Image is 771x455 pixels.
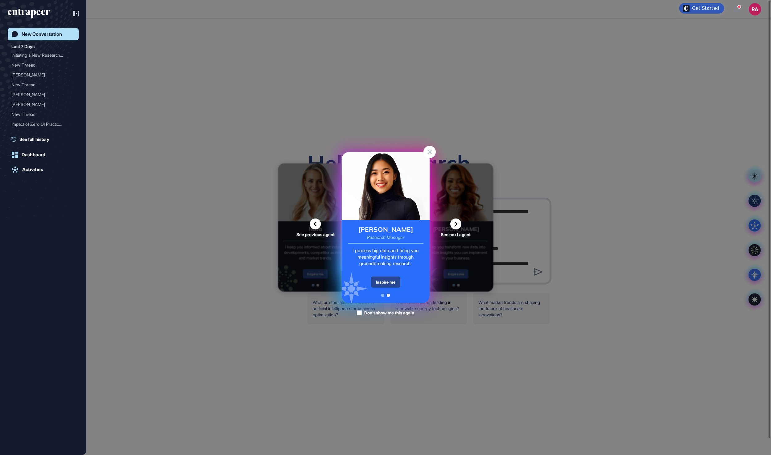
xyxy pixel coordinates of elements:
[8,163,79,176] a: Activities
[11,100,75,109] div: Reese
[692,5,719,11] div: Get Started
[11,43,35,50] div: Last 7 Days
[11,109,75,119] div: New Thread
[367,235,404,240] div: Research Manager
[8,9,50,18] div: entrapeer-logo
[371,277,400,288] div: Inspire me
[11,70,75,80] div: Reese
[11,60,75,70] div: New Thread
[364,310,414,316] div: Don't show me this again
[22,152,45,158] div: Dashboard
[11,80,75,90] div: New Thread
[441,232,471,237] span: See next agent
[11,119,70,129] div: Impact of Zero UI Practic...
[8,28,79,40] a: New Conversation
[11,60,70,70] div: New Thread
[11,100,70,109] div: [PERSON_NAME]
[348,247,423,267] div: I process big data and bring you meaningful insights through groundbreaking research.
[22,167,43,172] div: Activities
[11,50,75,60] div: Initiating a New Research Request
[749,3,761,15] button: RA
[11,90,70,100] div: [PERSON_NAME]
[11,70,70,80] div: [PERSON_NAME]
[11,90,75,100] div: Reese
[22,31,62,37] div: New Conversation
[11,119,75,129] div: Impact of Zero UI Practices on Customer Interactions and Security in Banking and Finance
[19,136,49,142] span: See full history
[679,3,724,14] div: Open Get Started checklist
[11,136,79,142] a: See full history
[11,50,70,60] div: Initiating a New Research...
[11,80,70,90] div: New Thread
[11,109,70,119] div: New Thread
[358,226,413,233] div: [PERSON_NAME]
[296,232,335,237] span: See previous agent
[342,152,430,220] img: reese-card.png
[683,5,690,12] img: launcher-image-alternative-text
[8,149,79,161] a: Dashboard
